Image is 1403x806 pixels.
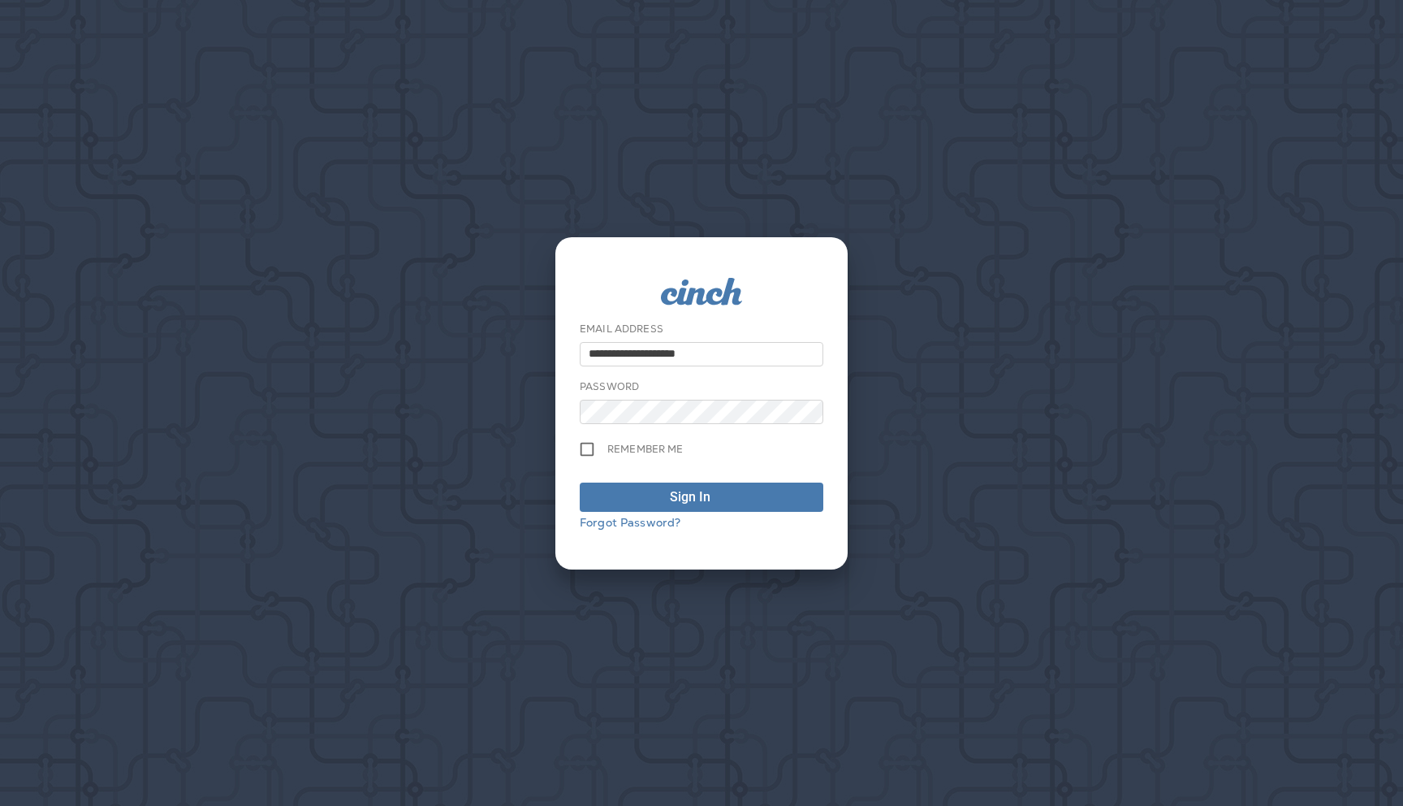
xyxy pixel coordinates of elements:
[670,487,710,507] div: Sign In
[580,380,639,393] label: Password
[580,323,663,336] label: Email Address
[607,443,684,456] span: Remember me
[580,483,823,512] button: Sign In
[580,515,680,530] a: Forgot Password?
